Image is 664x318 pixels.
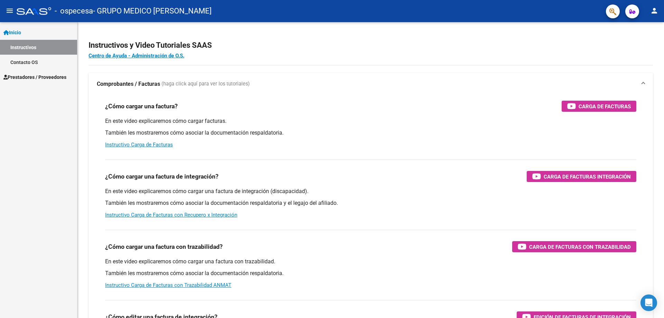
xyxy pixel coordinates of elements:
[529,243,631,251] span: Carga de Facturas con Trazabilidad
[6,7,14,15] mat-icon: menu
[105,270,636,277] p: También les mostraremos cómo asociar la documentación respaldatoria.
[105,117,636,125] p: En este video explicaremos cómo cargar facturas.
[89,39,653,52] h2: Instructivos y Video Tutoriales SAAS
[55,3,93,19] span: - ospecesa
[544,172,631,181] span: Carga de Facturas Integración
[89,53,184,59] a: Centro de Ayuda - Administración de O.S.
[97,80,160,88] strong: Comprobantes / Facturas
[105,212,237,218] a: Instructivo Carga de Facturas con Recupero x Integración
[105,188,636,195] p: En este video explicaremos cómo cargar una factura de integración (discapacidad).
[105,129,636,137] p: También les mostraremos cómo asociar la documentación respaldatoria.
[105,142,173,148] a: Instructivo Carga de Facturas
[3,29,21,36] span: Inicio
[105,101,178,111] h3: ¿Cómo cargar una factura?
[512,241,636,252] button: Carga de Facturas con Trazabilidad
[105,258,636,265] p: En este video explicaremos cómo cargar una factura con trazabilidad.
[562,101,636,112] button: Carga de Facturas
[105,242,223,252] h3: ¿Cómo cargar una factura con trazabilidad?
[105,199,636,207] p: También les mostraremos cómo asociar la documentación respaldatoria y el legajo del afiliado.
[93,3,212,19] span: - GRUPO MEDICO [PERSON_NAME]
[640,294,657,311] div: Open Intercom Messenger
[3,73,66,81] span: Prestadores / Proveedores
[105,172,219,181] h3: ¿Cómo cargar una factura de integración?
[89,73,653,95] mat-expansion-panel-header: Comprobantes / Facturas (haga click aquí para ver los tutoriales)
[527,171,636,182] button: Carga de Facturas Integración
[162,80,250,88] span: (haga click aquí para ver los tutoriales)
[650,7,658,15] mat-icon: person
[579,102,631,111] span: Carga de Facturas
[105,282,231,288] a: Instructivo Carga de Facturas con Trazabilidad ANMAT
